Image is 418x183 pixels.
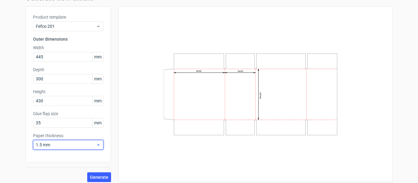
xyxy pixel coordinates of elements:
[36,23,96,29] span: Fefco 201
[33,14,103,20] label: Product template
[36,142,96,148] span: 1.5 mm
[238,70,243,72] text: Depth
[90,175,108,179] span: Generate
[92,74,103,83] span: mm
[33,133,103,139] label: Paper thickness
[92,96,103,105] span: mm
[196,70,202,72] text: Width
[92,52,103,61] span: mm
[87,172,111,182] button: Generate
[33,36,103,42] h3: Outer dimensions
[33,111,103,117] label: Glue flap size
[33,45,103,51] label: Width
[33,89,103,95] label: Height
[33,67,103,73] label: Depth
[92,118,103,127] span: mm
[259,92,262,99] text: Height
